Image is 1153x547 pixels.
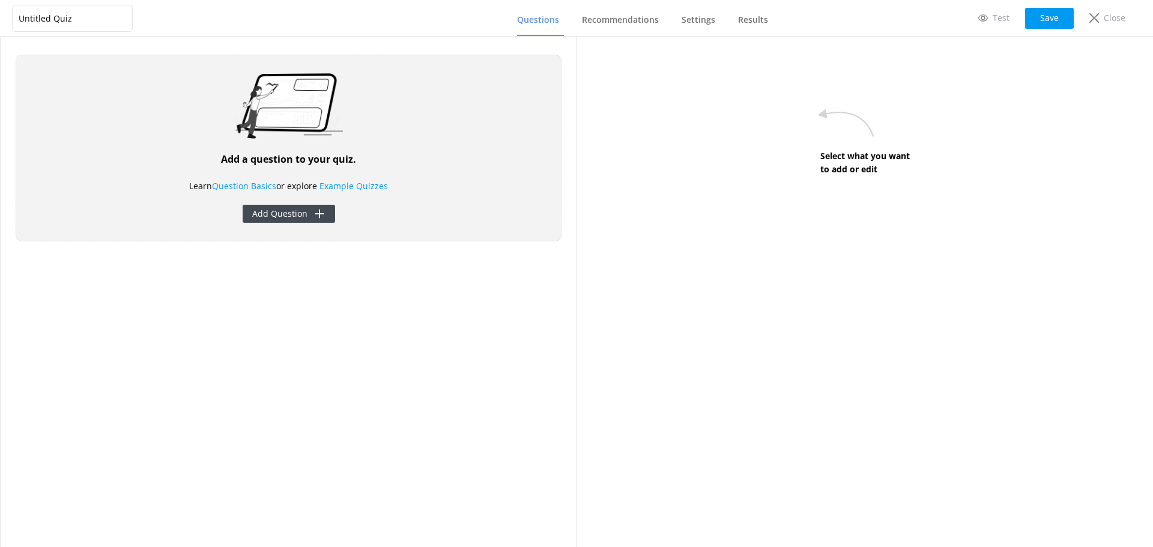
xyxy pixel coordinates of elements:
[1104,11,1125,25] p: Close
[738,14,768,26] span: Results
[319,180,388,192] a: Example Quizzes
[993,11,1009,25] p: Test
[221,152,356,168] h4: Add a question to your quiz.
[820,150,910,177] p: Select what you want to add or edit
[970,8,1018,28] a: Test
[189,180,388,193] p: Learn or explore
[517,14,559,26] span: Questions
[212,180,276,192] a: Question Basics
[1025,8,1074,29] button: Save
[235,73,343,139] img: sending...
[243,205,335,223] button: Add Question
[582,14,659,26] span: Recommendations
[682,14,715,26] span: Settings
